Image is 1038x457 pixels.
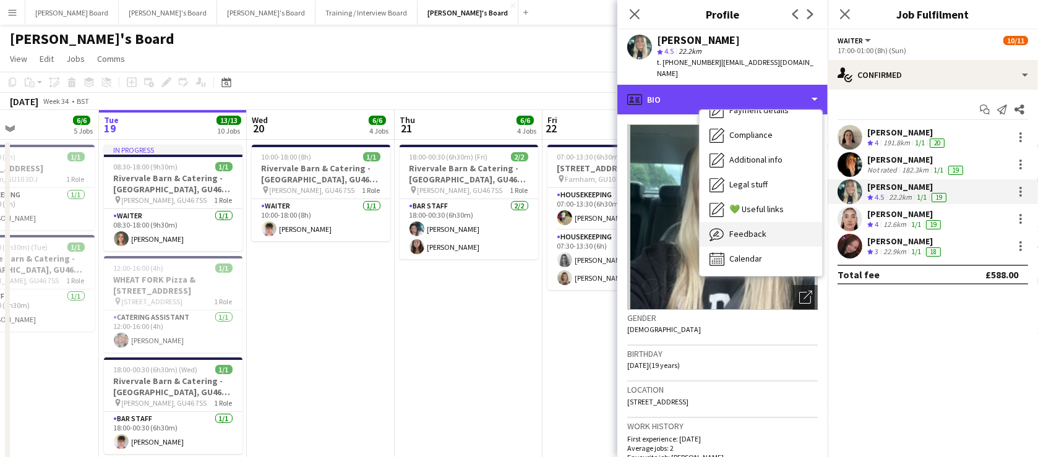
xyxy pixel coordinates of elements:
span: 3 [875,247,878,256]
span: Week 34 [41,96,72,106]
div: 💚 Useful links [700,197,822,222]
app-card-role: BAR STAFF2/218:00-00:30 (6h30m)[PERSON_NAME][PERSON_NAME] [400,199,538,259]
span: Fri [547,114,557,126]
div: [PERSON_NAME] [867,236,943,247]
span: 08:30-18:00 (9h30m) [114,162,178,171]
div: Confirmed [828,60,1038,90]
div: 22.9km [881,247,909,257]
div: 19 [926,220,941,229]
span: [PERSON_NAME], GU46 7SS [418,186,503,195]
span: View [10,53,27,64]
span: 22 [546,121,557,135]
span: t. [PHONE_NUMBER] [657,58,721,67]
h3: Rivervale Barn & Catering - [GEOGRAPHIC_DATA], GU46 7SS [252,163,390,185]
span: 13/13 [217,116,241,125]
app-skills-label: 1/1 [933,165,943,174]
div: Not rated [867,165,899,175]
app-skills-label: 1/1 [915,138,925,147]
div: 191.8km [881,138,912,148]
span: 1 Role [215,297,233,306]
span: Payment details [729,105,789,116]
button: Training / Interview Board [315,1,418,25]
div: 22.2km [886,192,914,203]
span: 21 [398,121,415,135]
div: Total fee [838,268,880,281]
div: Calendar [700,247,822,271]
a: Edit [35,51,59,67]
div: 4 Jobs [517,126,536,135]
span: | [EMAIL_ADDRESS][DOMAIN_NAME] [657,58,813,78]
span: Thu [400,114,415,126]
span: 1 Role [67,276,85,285]
span: [DATE] (19 years) [627,361,680,370]
div: Open photos pop-in [793,285,818,310]
app-skills-label: 1/1 [911,247,921,256]
button: [PERSON_NAME]'s Board [119,1,217,25]
span: 1/1 [363,152,380,161]
div: 19 [948,166,963,175]
span: Jobs [66,53,85,64]
button: [PERSON_NAME]'s Board [217,1,315,25]
span: 22.2km [676,46,704,56]
h3: Job Fulfilment [828,6,1038,22]
div: 19 [932,193,946,202]
span: 12:00-16:00 (4h) [114,263,164,273]
span: 18:00-00:30 (6h30m) (Wed) [114,365,198,374]
span: 4.5 [664,46,674,56]
div: Compliance [700,123,822,148]
span: [DEMOGRAPHIC_DATA] [627,325,701,334]
h3: Rivervale Barn & Catering - [GEOGRAPHIC_DATA], GU46 7SS [104,173,242,195]
div: Bio [617,85,828,114]
div: [PERSON_NAME] [867,154,966,165]
span: 1/1 [215,162,233,171]
div: BST [77,96,89,106]
span: 07:00-13:30 (6h30m) [557,152,622,161]
div: 18:00-00:30 (6h30m) (Fri)2/2Rivervale Barn & Catering - [GEOGRAPHIC_DATA], GU46 7SS [PERSON_NAME]... [400,145,538,259]
span: Legal stuff [729,179,768,190]
span: Tue [104,114,119,126]
span: 10/11 [1003,36,1028,45]
span: 1/1 [67,242,85,252]
div: [PERSON_NAME] [867,208,943,220]
app-card-role: Waiter1/108:30-18:00 (9h30m)[PERSON_NAME] [104,209,242,251]
span: Calendar [729,253,762,264]
div: [DATE] [10,95,38,108]
span: 💚 Useful links [729,203,784,215]
span: 1 Role [510,186,528,195]
h3: Profile [617,6,828,22]
div: Payment details [700,98,822,123]
app-skills-label: 1/1 [917,192,927,202]
span: 4 [875,220,878,229]
span: [PERSON_NAME], GU46 7SS [122,398,207,408]
span: 1 Role [215,195,233,205]
app-job-card: 07:00-13:30 (6h30m)3/3[STREET_ADDRESS] Farnham, GU10 3DJ2 RolesHousekeeping1/107:00-13:30 (6h30m)... [547,145,686,290]
span: 1/1 [215,365,233,374]
app-card-role: Housekeeping2/207:30-13:30 (6h)[PERSON_NAME][PERSON_NAME] [547,230,686,290]
h3: Gender [627,312,818,323]
div: 10 Jobs [217,126,241,135]
app-job-card: 18:00-00:30 (6h30m) (Wed)1/1Rivervale Barn & Catering - [GEOGRAPHIC_DATA], GU46 7SS [PERSON_NAME]... [104,357,242,454]
app-card-role: Catering Assistant1/112:00-16:00 (4h)[PERSON_NAME] [104,310,242,352]
app-card-role: Waiter1/110:00-18:00 (8h)[PERSON_NAME] [252,199,390,241]
span: 2/2 [511,152,528,161]
span: Wed [252,114,268,126]
span: 19 [102,121,119,135]
span: Edit [40,53,54,64]
div: 182.3km [899,165,931,175]
span: 4.5 [875,192,884,202]
div: Additional info [700,148,822,173]
app-card-role: Housekeeping1/107:00-13:30 (6h30m)[PERSON_NAME] [547,188,686,230]
span: 4 [875,138,878,147]
span: [PERSON_NAME], GU46 7SS [270,186,355,195]
h3: Work history [627,421,818,432]
h3: Rivervale Barn & Catering - [GEOGRAPHIC_DATA], GU46 7SS [400,163,538,185]
h3: [STREET_ADDRESS] [547,163,686,174]
button: [PERSON_NAME] Board [25,1,119,25]
span: 1 Role [67,174,85,184]
h3: Location [627,384,818,395]
app-job-card: In progress08:30-18:00 (9h30m)1/1Rivervale Barn & Catering - [GEOGRAPHIC_DATA], GU46 7SS [PERSON_... [104,145,242,251]
app-job-card: 10:00-18:00 (8h)1/1Rivervale Barn & Catering - [GEOGRAPHIC_DATA], GU46 7SS [PERSON_NAME], GU46 7S... [252,145,390,241]
div: [PERSON_NAME] [867,127,947,138]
